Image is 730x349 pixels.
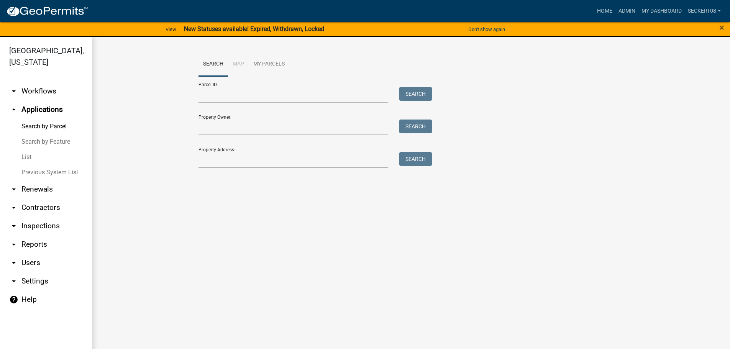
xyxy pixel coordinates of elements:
[249,52,289,77] a: My Parcels
[719,22,724,33] span: ×
[9,221,18,231] i: arrow_drop_down
[399,120,432,133] button: Search
[685,4,724,18] a: seckert08
[9,87,18,96] i: arrow_drop_down
[9,203,18,212] i: arrow_drop_down
[719,23,724,32] button: Close
[465,23,508,36] button: Don't show again
[9,105,18,114] i: arrow_drop_up
[198,52,228,77] a: Search
[399,152,432,166] button: Search
[9,258,18,267] i: arrow_drop_down
[594,4,615,18] a: Home
[162,23,179,36] a: View
[9,295,18,304] i: help
[615,4,638,18] a: Admin
[9,240,18,249] i: arrow_drop_down
[184,25,324,33] strong: New Statuses available! Expired, Withdrawn, Locked
[9,277,18,286] i: arrow_drop_down
[399,87,432,101] button: Search
[9,185,18,194] i: arrow_drop_down
[638,4,685,18] a: My Dashboard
